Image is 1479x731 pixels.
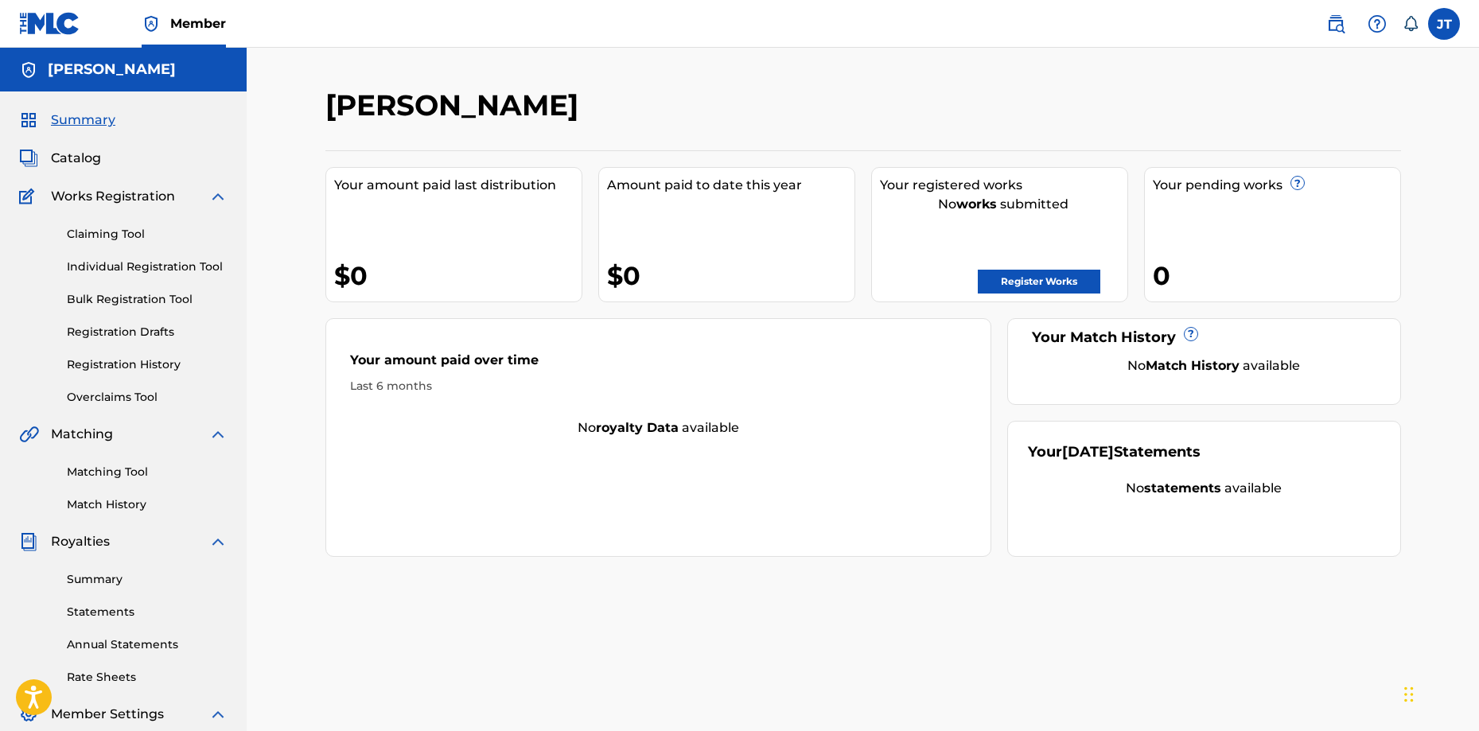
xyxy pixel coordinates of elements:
[51,532,110,551] span: Royalties
[978,270,1100,294] a: Register Works
[1185,328,1197,340] span: ?
[19,12,80,35] img: MLC Logo
[326,418,991,437] div: No available
[67,636,228,653] a: Annual Statements
[19,149,38,168] img: Catalog
[67,259,228,275] a: Individual Registration Tool
[51,705,164,724] span: Member Settings
[67,669,228,686] a: Rate Sheets
[19,60,38,80] img: Accounts
[607,176,854,195] div: Amount paid to date this year
[880,195,1127,214] div: No submitted
[350,351,967,378] div: Your amount paid over time
[51,111,115,130] span: Summary
[19,187,40,206] img: Works Registration
[1326,14,1345,33] img: search
[1048,356,1380,375] div: No available
[19,149,101,168] a: CatalogCatalog
[1434,482,1479,610] iframe: Resource Center
[67,356,228,373] a: Registration History
[1144,480,1221,496] strong: statements
[1361,8,1393,40] div: Help
[1399,655,1479,731] iframe: Chat Widget
[48,60,176,79] h5: Justin R Temple
[67,324,228,340] a: Registration Drafts
[1291,177,1304,189] span: ?
[1368,14,1387,33] img: help
[1146,358,1240,373] strong: Match History
[51,425,113,444] span: Matching
[142,14,161,33] img: Top Rightsholder
[334,258,582,294] div: $0
[1028,327,1380,348] div: Your Match History
[67,226,228,243] a: Claiming Tool
[1062,443,1114,461] span: [DATE]
[19,425,39,444] img: Matching
[1428,8,1460,40] div: User Menu
[67,464,228,480] a: Matching Tool
[67,571,228,588] a: Summary
[51,149,101,168] span: Catalog
[1404,671,1414,718] div: Drag
[325,87,586,123] h2: [PERSON_NAME]
[208,425,228,444] img: expand
[1403,16,1419,32] div: Notifications
[208,532,228,551] img: expand
[1028,441,1201,463] div: Your Statements
[19,705,38,724] img: Member Settings
[350,378,967,395] div: Last 6 months
[208,187,228,206] img: expand
[334,176,582,195] div: Your amount paid last distribution
[67,604,228,620] a: Statements
[1153,258,1400,294] div: 0
[19,532,38,551] img: Royalties
[19,111,38,130] img: Summary
[880,176,1127,195] div: Your registered works
[1153,176,1400,195] div: Your pending works
[596,420,679,435] strong: royalty data
[1028,479,1380,498] div: No available
[208,705,228,724] img: expand
[1320,8,1352,40] a: Public Search
[956,196,997,212] strong: works
[19,111,115,130] a: SummarySummary
[67,389,228,406] a: Overclaims Tool
[67,291,228,308] a: Bulk Registration Tool
[607,258,854,294] div: $0
[67,496,228,513] a: Match History
[51,187,175,206] span: Works Registration
[170,14,226,33] span: Member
